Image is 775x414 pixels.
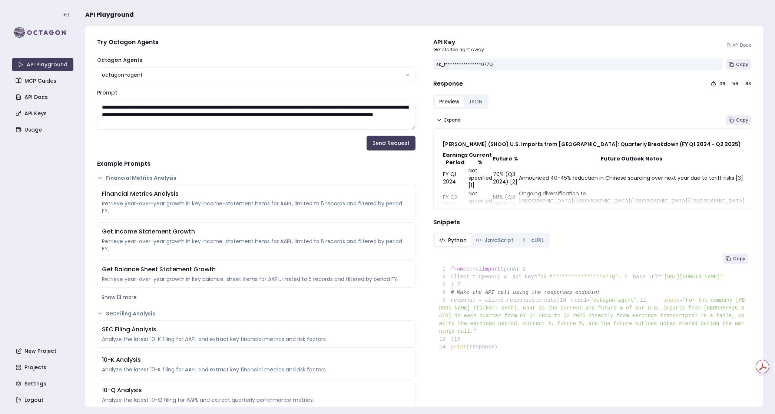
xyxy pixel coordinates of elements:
span: ) [439,282,454,288]
span: API Playground [85,10,134,19]
span: input [664,297,680,303]
span: Python [448,236,467,244]
span: import [482,266,500,272]
span: from [451,266,463,272]
span: Copy [733,256,745,262]
span: 9 [439,297,451,304]
div: Retrieve year-over-year growth in key income-statement items for AAPL, limited to 5 records and f... [102,200,411,215]
span: Expand [444,117,461,123]
div: Analyze the latest 10-K filing for AAPL and extract key financial metrics and risk factors. [102,335,411,343]
span: OpenAI [500,266,519,272]
span: model= [572,297,590,303]
div: 56 [732,81,738,87]
span: "[URL][DOMAIN_NAME]" [661,274,723,280]
button: Send Request [367,136,415,150]
label: Prompt [97,89,117,96]
span: = [680,297,683,303]
div: 10-Q Analysis [102,386,411,395]
button: Copy [726,115,751,125]
span: 8 [439,289,451,297]
th: Earnings Period [443,151,468,166]
span: JavaScript [484,236,513,244]
span: print [451,344,466,350]
span: 2 [519,265,531,273]
span: ) [439,336,454,342]
span: # Make the API call using the responses endpoint [451,289,600,295]
h4: Example Prompts [97,159,415,168]
a: API Docs [726,42,751,48]
span: 1 [439,265,451,273]
a: API Keys [13,107,74,120]
span: 10 [560,297,572,304]
td: Not specified [1] [468,166,493,189]
span: 4 [500,273,512,281]
span: "octagon-agent" [590,297,637,303]
div: Retrieve year-over-year growth in key balance-sheet items for AAPL, limited to 5 records and filt... [102,275,411,283]
span: Copy [736,117,748,123]
button: Expand [433,115,464,125]
td: 70% (Q3 2024) [2] [493,166,519,189]
div: 10-K Analysis [102,355,411,364]
a: Settings [13,377,74,390]
td: 58% (Q4 2024) [4] [493,189,519,212]
img: logo-rect-yK7x_WSZ.svg [12,25,73,40]
div: 06 [719,81,725,87]
span: 3 [439,273,451,281]
button: Financial Metrics Analysis [97,174,415,182]
div: Get Balance Sheet Statement Growth [102,265,411,274]
th: Future % [493,151,519,166]
div: SEC Filing Analysis [102,325,411,334]
a: Logout [13,393,74,407]
button: Copy [723,254,748,264]
a: Usage [13,123,74,136]
h4: Snippets [433,218,752,227]
span: api_key= [512,274,537,280]
h3: [PERSON_NAME] (SHOO) U.S. Imports from [GEOGRAPHIC_DATA]: Quarterly Breakdown (FY Q1 2024 - Q2 2025) [443,140,742,148]
span: base_url= [633,274,661,280]
span: Copy [736,62,748,67]
span: "For the company [PERSON_NAME] (ticker: SHOO), what is the current and future % of our U.S. impor... [439,297,745,334]
button: SEC Filing Analysis [97,310,415,317]
h4: Response [433,79,463,88]
span: 12 [439,335,451,343]
span: , [637,297,640,303]
div: Retrieve year-over-year growth in key income-statement items for AAPL, limited to 5 records and f... [102,238,411,252]
p: Get started right away [433,47,484,53]
span: openai [463,266,482,272]
div: Analyze the latest 10-Q filing for AAPL and extract quarterly performance metrics. [102,396,411,404]
td: Ongoing diversification to [GEOGRAPHIC_DATA]/[GEOGRAPHIC_DATA]/[GEOGRAPHIC_DATA]/[GEOGRAPHIC_DATA... [519,189,745,212]
h4: Try Octagon Agents [97,38,415,47]
td: FY Q2 2024 [443,189,468,212]
a: Projects [13,361,74,374]
div: Financial Metrics Analysis [102,189,411,198]
div: Analyze the latest 10-K filing for AAPL and extract key financial metrics and risk factors. [102,366,411,373]
a: API Playground [12,58,73,71]
span: , [618,274,621,280]
span: client = OpenAI( [439,274,501,280]
button: Show 13 more [97,291,415,304]
span: cURL [531,236,544,244]
div: Get Income Statement Growth [102,227,411,236]
td: Not specified [1] [468,189,493,212]
div: : [741,81,742,87]
span: 11 [640,297,652,304]
a: API Docs [13,90,74,104]
button: Preview [435,96,464,107]
button: JSON [464,96,487,107]
a: New Project [13,344,74,358]
span: (response) [466,344,497,350]
span: 5 [621,273,633,281]
td: FY Q1 2024 [443,166,468,189]
label: Octagon Agents [97,56,142,64]
th: Current % [468,151,493,166]
button: Copy [726,59,751,70]
a: MCP Guides [13,74,74,87]
span: 7 [454,281,466,289]
div: API Key [433,38,484,47]
span: 6 [439,281,451,289]
div: : [728,81,729,87]
span: 13 [454,335,466,343]
td: Announced 40-45% reduction in Chinese sourcing over next year due to tariff risks [3] [519,166,745,189]
th: Future Outlook Notes [519,151,745,166]
span: 14 [439,343,451,351]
